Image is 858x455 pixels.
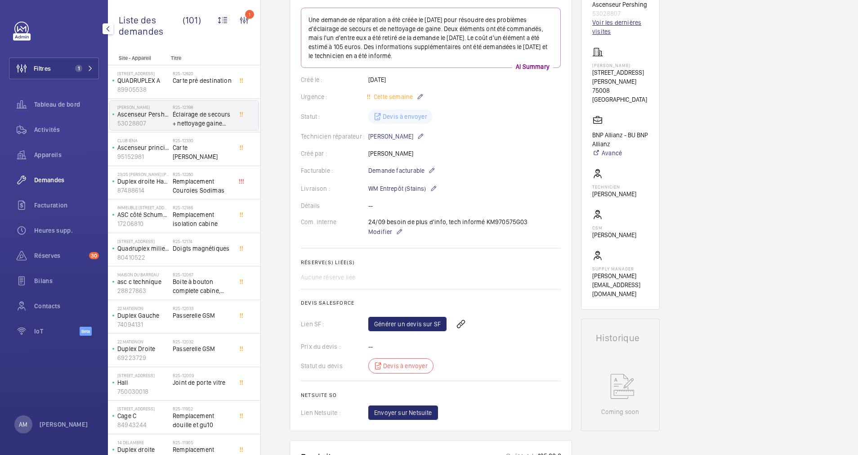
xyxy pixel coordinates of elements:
button: Envoyer sur Netsuite [368,405,438,420]
p: 28827863 [117,286,169,295]
span: Demandes [34,176,99,185]
span: Beta [80,327,92,336]
span: Remplacement Couroies Sodimas [173,177,232,195]
h2: R25-11905 [173,440,232,445]
p: CSM [592,225,636,230]
p: Technicien [592,184,636,189]
p: Duplex droite Hall A [117,177,169,186]
p: Ascenseur Pershing [117,110,169,119]
h2: Réserve(s) liée(s) [301,259,561,266]
p: BNP Allianz - BU BNP Allianz [592,131,648,149]
p: [PERSON_NAME][EMAIL_ADDRESS][DOMAIN_NAME] [592,271,648,298]
span: Liste des demandes [119,14,183,37]
p: [STREET_ADDRESS] [117,71,169,76]
p: 69223729 [117,353,169,362]
span: Heures supp. [34,226,99,235]
h2: Netsuite SO [301,392,561,398]
p: Duplex Droite [117,344,169,353]
a: Générer un devis sur SF [368,317,447,331]
p: [PERSON_NAME] [117,104,169,110]
p: Quadruplex milieu droit [117,244,169,253]
span: Passerelle GSM [173,311,232,320]
p: asc c technique [117,277,169,286]
span: Cette semaine [372,93,413,100]
p: 53028807 [592,9,648,18]
p: ASC côté Schuman [117,210,169,219]
p: 53028807 [117,119,169,128]
p: [PERSON_NAME] [368,131,424,142]
span: Remplacement douille et gu10 [173,411,232,429]
p: WM Entrepôt (Stains) [368,183,437,194]
p: Site - Appareil [108,55,167,61]
span: Demande facturable [368,166,425,175]
h2: R25-12067 [173,272,232,277]
span: Contacts [34,302,99,311]
p: 22 Matignon [117,306,169,311]
p: 87488614 [117,186,169,195]
span: Réserves [34,251,85,260]
span: Bilans [34,276,99,285]
span: Éclairage de secours + nettoyage gaine complet [173,110,232,128]
span: Facturation [34,201,99,210]
span: Activités [34,125,99,134]
span: Carte [PERSON_NAME] [173,143,232,161]
p: Supply manager [592,266,648,271]
p: AM [19,420,27,429]
p: [STREET_ADDRESS][PERSON_NAME] [592,68,648,86]
p: 23/25 [PERSON_NAME] [PERSON_NAME] [117,171,169,177]
p: 22 Matignon [117,339,169,344]
h2: R25-12174 [173,239,232,244]
p: [STREET_ADDRESS] [117,239,169,244]
p: [PERSON_NAME] [592,230,636,239]
p: 75008 [GEOGRAPHIC_DATA] [592,86,648,104]
p: [PERSON_NAME] [592,189,636,198]
p: 750030018 [117,387,169,396]
span: 30 [89,252,99,259]
p: Maison du Barreau [117,272,169,277]
span: Passerelle GSM [173,344,232,353]
a: Avancé [592,149,648,158]
p: Hall [117,378,169,387]
span: Boite à bouton complete cabine, palieres et afficheurs. [173,277,232,295]
p: Coming soon [601,407,639,416]
p: Duplex droite [117,445,169,454]
p: Immeuble [STREET_ADDRESS] [117,205,169,210]
span: Appareils [34,150,99,159]
p: Duplex Gauche [117,311,169,320]
h2: R25-12398 [173,104,232,110]
span: Doigts magnétiques [173,244,232,253]
h2: R25-12620 [173,71,232,76]
h2: R25-12260 [173,171,232,177]
p: [STREET_ADDRESS] [117,373,169,378]
p: 74094131 [117,320,169,329]
p: [PERSON_NAME] [40,420,88,429]
h2: Devis Salesforce [301,300,561,306]
h2: R25-12186 [173,205,232,210]
span: Envoyer sur Netsuite [374,408,432,417]
span: Tableau de bord [34,100,99,109]
p: [STREET_ADDRESS] [117,406,169,411]
h2: R25-11952 [173,406,232,411]
h2: R25-12009 [173,373,232,378]
p: Cage C [117,411,169,420]
p: 84943244 [117,420,169,429]
span: Remplacement isolation cabine [173,210,232,228]
p: 17206810 [117,219,169,228]
p: QUADRUPLEX A [117,76,169,85]
p: [PERSON_NAME] [592,63,648,68]
p: 14 Delambre [117,440,169,445]
h2: R25-12033 [173,306,232,311]
span: IoT [34,327,80,336]
p: Club Iéna [117,138,169,143]
p: 89905538 [117,85,169,94]
p: Ascenseur principal [117,143,169,152]
h2: R25-12032 [173,339,232,344]
span: Filtres [34,64,51,73]
span: Modifier [368,227,392,236]
span: Joint de porte vitre [173,378,232,387]
a: Voir les dernières visites [592,18,648,36]
h2: R25-12330 [173,138,232,143]
h1: Historique [596,333,645,342]
button: Filtres1 [9,58,99,79]
span: Carte pré destination [173,76,232,85]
